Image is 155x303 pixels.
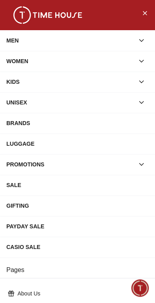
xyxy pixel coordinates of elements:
img: ... [8,6,87,24]
div: WOMEN [6,54,134,68]
div: UNISEX [6,95,134,110]
div: Chat Widget [132,280,149,297]
p: About Us [17,289,144,297]
div: PAYDAY SALE [6,219,149,234]
div: LUGGAGE [6,137,149,151]
div: MEN [6,33,134,48]
div: GIFTING [6,199,149,213]
button: Close Menu [138,6,151,19]
div: CASIO SALE [6,240,149,254]
div: SALE [6,178,149,192]
div: BRANDS [6,116,149,130]
div: KIDS [6,75,134,89]
div: PROMOTIONS [6,157,134,172]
